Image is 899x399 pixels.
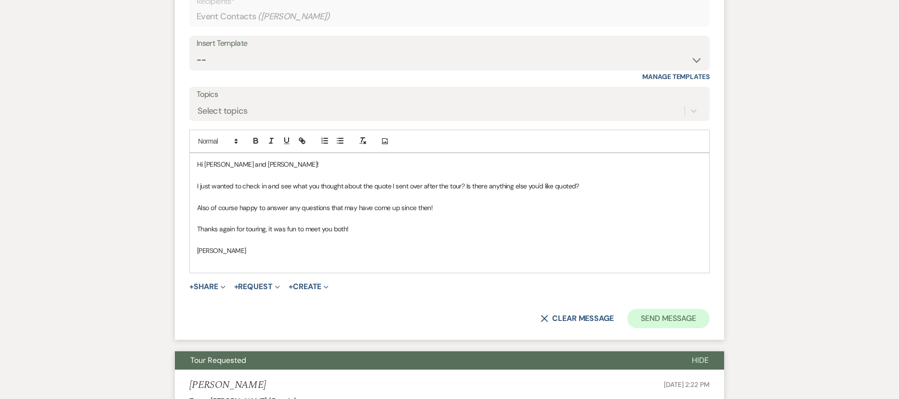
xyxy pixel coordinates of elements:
div: Event Contacts [197,7,702,26]
p: Hi [PERSON_NAME] and [PERSON_NAME]! [197,159,702,170]
span: + [289,283,293,291]
div: Select topics [198,104,248,117]
button: Clear message [541,315,614,322]
p: Also of course happy to answer any questions that may have come up since then! [197,202,702,213]
p: [PERSON_NAME] [197,245,702,256]
p: I just wanted to check in and see what you thought about the quote I sent over after the tour? Is... [197,181,702,191]
a: Manage Templates [642,72,710,81]
span: [DATE] 2:22 PM [664,380,710,389]
button: Tour Requested [175,351,676,370]
span: ( [PERSON_NAME] ) [258,10,330,23]
button: Request [234,283,280,291]
span: + [189,283,194,291]
span: Tour Requested [190,355,246,365]
button: Hide [676,351,724,370]
button: Send Message [627,309,710,328]
span: + [234,283,238,291]
span: Hide [692,355,709,365]
button: Share [189,283,225,291]
label: Topics [197,88,702,102]
h5: [PERSON_NAME] [189,379,266,391]
div: Insert Template [197,37,702,51]
button: Create [289,283,329,291]
p: Thanks again for touring, it was fun to meet you both! [197,224,702,234]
